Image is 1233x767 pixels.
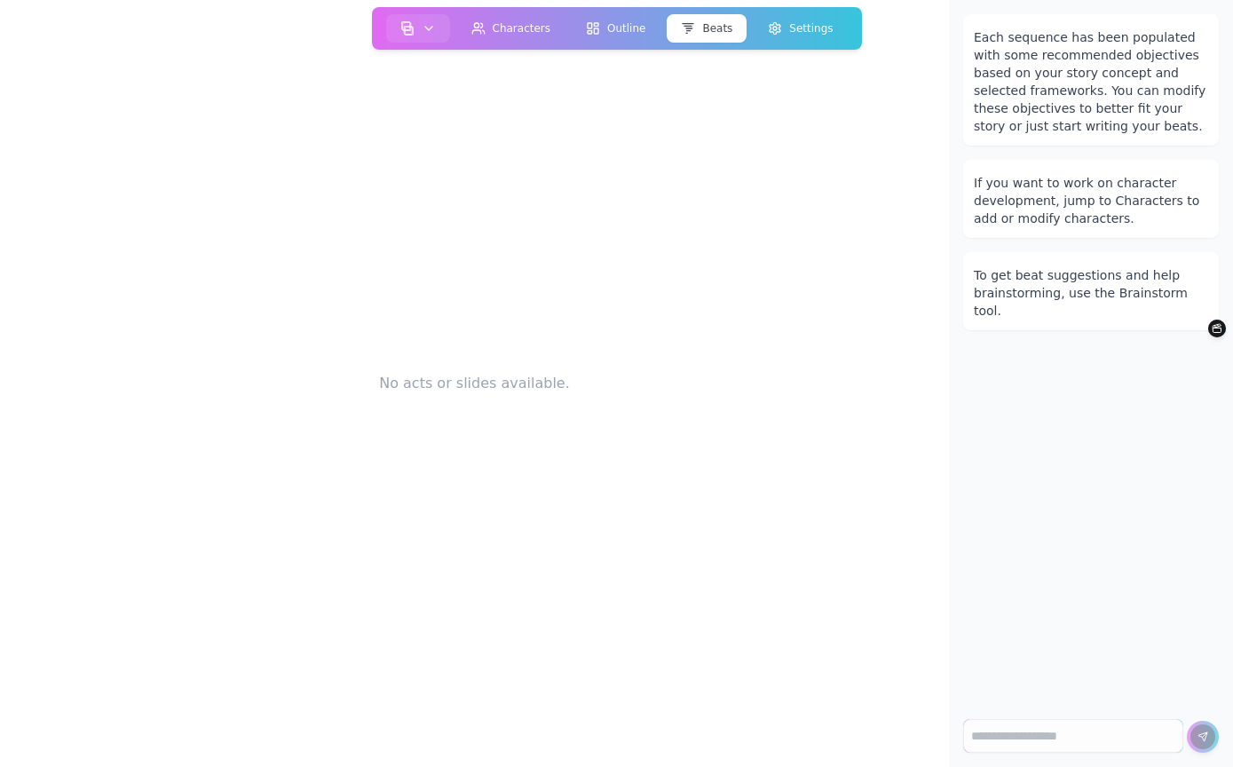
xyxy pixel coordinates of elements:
div: Each sequence has been populated with some recommended objectives based on your story concept and... [974,28,1208,135]
button: Brainstorm [1208,320,1226,337]
a: Characters [453,11,568,46]
button: Settings [754,14,847,43]
div: If you want to work on character development, jump to Characters to add or modify characters. [974,174,1208,227]
button: Outline [572,14,660,43]
a: Outline [568,11,663,46]
img: storyboard [399,21,414,36]
div: To get beat suggestions and help brainstorming, use the Brainstorm tool. [974,266,1208,320]
span: No acts or slides available. [379,373,570,394]
a: Settings [750,11,850,46]
button: Characters [456,14,565,43]
button: Beats [667,14,747,43]
a: Beats [663,11,750,46]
